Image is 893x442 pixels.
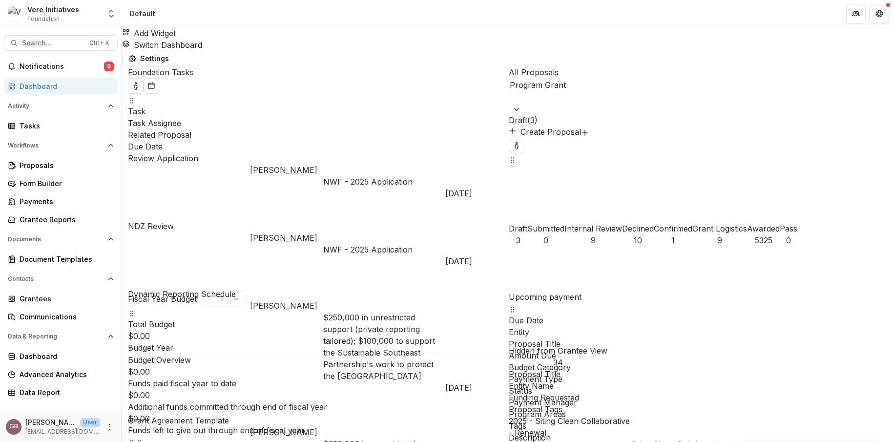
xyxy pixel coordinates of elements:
[870,4,889,23] button: Get Help
[509,361,885,373] div: Budget Category
[20,312,110,322] div: Communications
[122,27,176,39] button: Add Widget
[22,39,83,47] span: Search...
[509,385,885,397] div: Status
[128,105,504,117] div: Task
[509,326,885,338] div: Entity
[780,234,797,246] div: 0
[4,98,118,114] button: Open Activity
[509,246,607,368] button: Hidden from Grantee View34
[509,204,527,246] button: Draft3
[4,329,118,344] button: Open Data & Reporting
[8,6,23,21] img: Vere Initiatives
[27,4,79,15] div: Vere Initiatives
[128,141,504,152] div: Due Date
[509,315,885,326] div: Due Date
[4,366,118,382] a: Advanced Analytics
[509,153,517,165] button: Drag
[128,129,504,141] div: Related Proposal
[4,193,118,210] a: Payments
[622,223,654,234] div: Declined
[27,15,60,23] span: Foundation
[445,255,519,267] div: [DATE]
[128,424,504,436] p: Funds left to give out through end of fiscal year
[128,289,236,299] a: Dynamic Reporting Schedule
[104,62,114,71] span: 6
[509,373,885,385] div: Payment Type
[20,178,110,189] div: Form Builder
[128,66,504,78] p: Foundation Tasks
[20,254,110,264] div: Document Templates
[9,423,18,430] div: Grace Brown
[4,59,118,74] button: Notifications6
[4,348,118,364] a: Dashboard
[564,223,622,234] div: Internal Review
[509,114,885,126] p: Draft ( 3 )
[509,223,527,234] div: Draft
[527,186,564,246] button: Submitted0
[130,8,155,19] div: Default
[509,350,885,361] div: Amount Due
[104,4,118,23] button: Open entity switcher
[509,397,885,408] div: Payment Manager
[509,408,885,420] div: Program Areas
[509,303,517,315] button: Drag
[4,78,118,94] a: Dashboard
[323,177,413,187] a: NWF - 2025 Application
[4,118,118,134] a: Tasks
[509,420,885,432] div: Tags
[128,330,504,342] p: $0.00
[20,196,110,207] div: Payments
[509,338,885,350] div: Proposal Title
[128,366,504,378] p: $0.00
[4,138,118,153] button: Open Workflows
[250,164,323,176] div: [PERSON_NAME]
[846,4,866,23] button: Partners
[128,94,136,105] button: Drag
[780,223,797,234] div: Pass
[25,427,100,436] p: [EMAIL_ADDRESS][DOMAIN_NAME]
[128,117,504,129] div: Task Assignee
[4,384,118,400] a: Data Report
[128,401,504,413] p: Additional funds committed through end of fiscal year
[126,6,159,21] nav: breadcrumb
[564,165,622,246] button: Internal Review9
[527,223,564,234] div: Submitted
[8,103,104,109] span: Activity
[4,309,118,325] a: Communications
[80,418,100,427] p: User
[654,234,692,246] div: 1
[20,81,110,91] div: Dashboard
[144,78,159,94] button: Calendar
[8,142,104,149] span: Workflows
[4,211,118,228] a: Grantee Reports
[128,378,504,389] p: Funds paid fiscal year to date
[692,168,747,246] button: Grant Logistics9
[4,251,118,267] a: Document Templates
[128,342,504,354] p: Budget Year
[104,421,116,433] button: More
[128,293,197,305] p: Fiscal Year Budget
[128,354,504,366] p: Budget Overview
[20,121,110,131] div: Tasks
[622,234,654,246] div: 10
[510,79,884,91] div: Program Grant
[747,190,780,246] button: Awarded5325
[20,160,110,170] div: Proposals
[622,191,654,246] button: Declined10
[654,223,692,234] div: Confirmed
[8,275,104,282] span: Contacts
